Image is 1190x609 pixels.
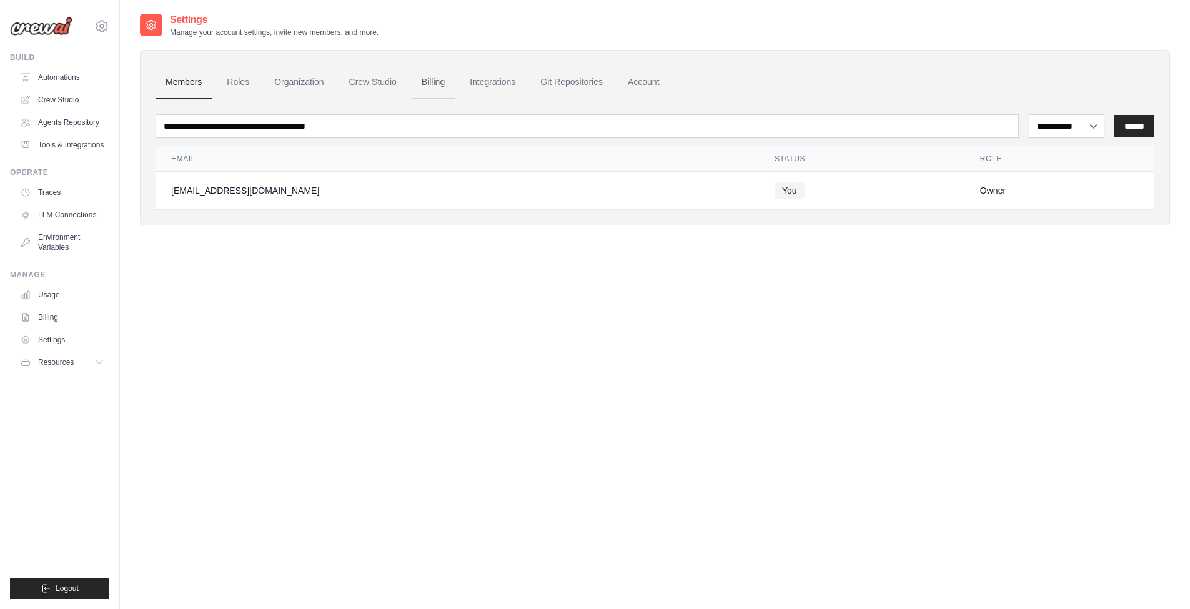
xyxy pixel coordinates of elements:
div: [EMAIL_ADDRESS][DOMAIN_NAME] [171,184,745,197]
a: Organization [264,66,334,99]
a: Crew Studio [15,90,109,110]
span: Resources [38,357,74,367]
a: Usage [15,285,109,305]
a: Agents Repository [15,112,109,132]
th: Role [965,146,1154,172]
a: Billing [412,66,455,99]
th: Status [760,146,965,172]
a: LLM Connections [15,205,109,225]
a: Integrations [460,66,525,99]
img: Logo [10,17,72,36]
p: Manage your account settings, invite new members, and more. [170,27,379,37]
div: Manage [10,270,109,280]
a: Environment Variables [15,227,109,257]
h2: Settings [170,12,379,27]
a: Members [156,66,212,99]
button: Logout [10,578,109,599]
a: Git Repositories [530,66,613,99]
a: Account [618,66,670,99]
a: Automations [15,67,109,87]
div: Build [10,52,109,62]
span: You [775,182,805,199]
a: Settings [15,330,109,350]
th: Email [156,146,760,172]
a: Traces [15,182,109,202]
a: Billing [15,307,109,327]
a: Tools & Integrations [15,135,109,155]
div: Operate [10,167,109,177]
div: Owner [980,184,1139,197]
button: Resources [15,352,109,372]
a: Roles [217,66,259,99]
span: Logout [56,583,79,593]
a: Crew Studio [339,66,407,99]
